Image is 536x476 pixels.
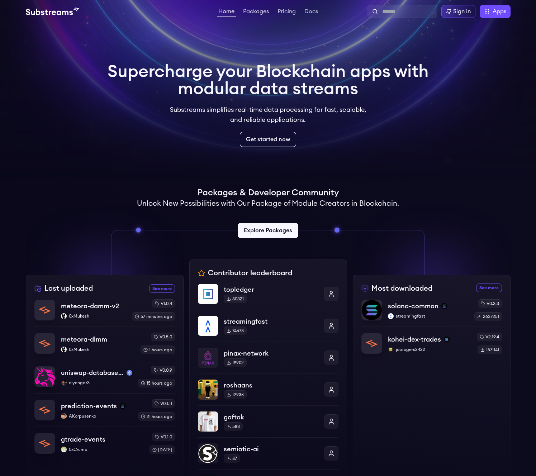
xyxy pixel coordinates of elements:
[198,411,218,432] img: goftok
[224,390,247,399] div: 12938
[61,447,67,452] img: 0xCrumb
[476,284,502,292] a: See more most downloaded packages
[224,295,247,303] div: 80321
[198,316,218,336] img: streamingfast
[224,454,240,463] div: 87
[61,380,67,386] img: ciyengar3
[61,301,119,311] p: meteora-damm-v2
[453,7,471,16] div: Sign in
[34,360,175,393] a: uniswap-database-changes-mainnetuniswap-database-changes-mainnetmainnetciyengar3ciyengar3v0.0.915...
[198,284,218,304] img: topledger
[362,333,382,353] img: kohei-dex-trades
[151,366,175,375] div: v0.0.9
[61,413,67,419] img: AKorpusenko
[149,284,175,293] a: See more recently uploaded packages
[444,337,450,342] img: solana
[242,9,270,16] a: Packages
[224,285,318,295] p: topledger
[61,368,124,378] p: uniswap-database-changes-mainnet
[477,333,502,341] div: v2.19.4
[150,446,175,454] div: [DATE]
[198,342,338,373] a: pinax-networkpinax-network19902
[152,299,175,308] div: v1.0.4
[198,187,339,199] h1: Packages & Developer Community
[493,7,506,16] span: Apps
[361,327,502,354] a: kohei-dex-tradeskohei-dex-tradessolanajobrogers2422jobrogers2422v2.19.41571141
[198,380,218,400] img: roshaans
[441,5,475,18] a: Sign in
[303,9,319,16] a: Docs
[388,347,394,352] img: jobrogers2422
[34,393,175,427] a: prediction-eventsprediction-eventssolanaAKorpusenkoAKorpusenkov0.1.1121 hours ago
[388,301,438,311] p: solana-common
[224,348,318,358] p: pinax-network
[224,358,247,367] div: 19902
[141,346,175,354] div: 1 hours ago
[61,347,135,352] p: 0xMukesh
[152,433,175,441] div: v0.1.0
[61,413,132,419] p: AKorpusenko
[478,299,502,308] div: v0.3.3
[198,405,338,437] a: goftokgoftok583
[198,437,338,469] a: semiotic-aisemiotic-ai87
[388,313,469,319] p: streamingfast
[240,132,296,147] a: Get started now
[61,380,132,386] p: ciyengar3
[151,333,175,341] div: v0.5.0
[35,400,55,420] img: prediction-events
[198,348,218,368] img: pinax-network
[108,63,429,97] h1: Supercharge your Blockchain apps with modular data streams
[224,412,318,422] p: goftok
[198,443,218,463] img: semiotic-ai
[61,401,117,411] p: prediction-events
[224,422,243,431] div: 583
[224,444,318,454] p: semiotic-ai
[198,310,338,342] a: streamingfaststreamingfast74673
[224,380,318,390] p: roshaans
[61,447,144,452] p: 0xCrumb
[388,347,471,352] p: jobrogers2422
[224,327,247,335] div: 74673
[26,7,79,16] img: Substream's logo
[138,412,175,421] div: 21 hours ago
[276,9,297,16] a: Pricing
[35,367,55,387] img: uniswap-database-changes-mainnet
[198,284,338,310] a: topledgertopledger80321
[361,299,502,327] a: solana-commonsolana-commonsolanastreamingfaststreamingfastv0.3.32637251
[478,346,502,354] div: 1571141
[388,334,441,344] p: kohei-dex-trades
[127,370,132,376] img: mainnet
[34,427,175,454] a: gtrade-eventsgtrade-events0xCrumb0xCrumbv0.1.0[DATE]
[474,312,502,321] div: 2637251
[137,199,399,209] h2: Unlock New Possibilities with Our Package of Module Creators in Blockchain.
[34,327,175,360] a: meteora-dlmmmeteora-dlmm0xMukesh0xMukeshv0.5.01 hours ago
[441,303,447,309] img: solana
[34,299,175,327] a: meteora-damm-v2meteora-damm-v20xMukesh0xMukeshv1.0.457 minutes ago
[61,313,126,319] p: 0xMukesh
[61,334,107,344] p: meteora-dlmm
[61,347,67,352] img: 0xMukesh
[120,403,125,409] img: solana
[35,300,55,320] img: meteora-damm-v2
[198,373,338,405] a: roshaansroshaans12938
[217,9,236,16] a: Home
[388,313,394,319] img: streamingfast
[132,312,175,321] div: 57 minutes ago
[35,433,55,453] img: gtrade-events
[61,313,67,319] img: 0xMukesh
[238,223,298,238] a: Explore Packages
[362,300,382,320] img: solana-common
[35,333,55,353] img: meteora-dlmm
[224,316,318,327] p: streamingfast
[152,399,175,408] div: v0.1.11
[138,379,175,387] div: 15 hours ago
[165,105,371,125] p: Substreams simplifies real-time data processing for fast, scalable, and reliable applications.
[61,434,105,444] p: gtrade-events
